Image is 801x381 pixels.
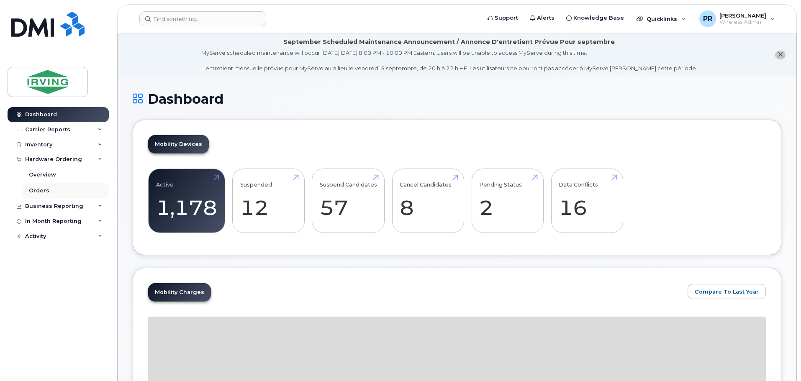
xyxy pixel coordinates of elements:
[148,283,211,302] a: Mobility Charges
[283,38,615,46] div: September Scheduled Maintenance Announcement / Annonce D'entretient Prévue Pour septembre
[148,135,209,153] a: Mobility Devices
[479,173,536,228] a: Pending Status 2
[559,173,615,228] a: Data Conflicts 16
[775,51,786,59] button: close notification
[688,284,766,299] button: Compare To Last Year
[133,92,781,106] h1: Dashboard
[695,288,759,296] span: Compare To Last Year
[201,49,697,72] div: MyServe scheduled maintenance will occur [DATE][DATE] 8:00 PM - 10:00 PM Eastern. Users will be u...
[400,173,456,228] a: Cancel Candidates 8
[156,173,217,228] a: Active 1,178
[240,173,297,228] a: Suspended 12
[320,173,377,228] a: Suspend Candidates 57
